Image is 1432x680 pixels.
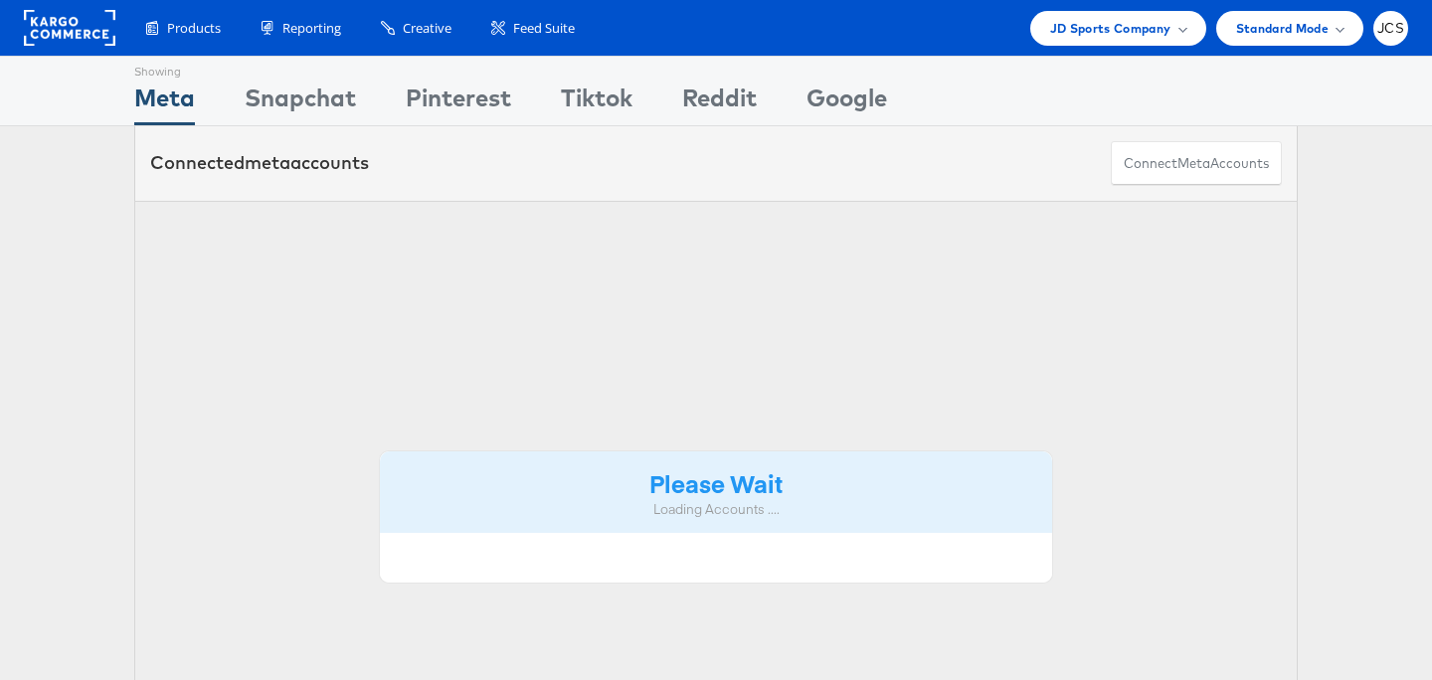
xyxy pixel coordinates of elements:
[150,150,369,176] div: Connected accounts
[403,19,451,38] span: Creative
[806,81,887,125] div: Google
[1111,141,1282,186] button: ConnectmetaAccounts
[134,57,195,81] div: Showing
[1377,22,1404,35] span: JCS
[134,81,195,125] div: Meta
[1236,18,1329,39] span: Standard Mode
[682,81,757,125] div: Reddit
[1177,154,1210,173] span: meta
[395,500,1037,519] div: Loading Accounts ....
[245,151,290,174] span: meta
[649,466,783,499] strong: Please Wait
[245,81,356,125] div: Snapchat
[167,19,221,38] span: Products
[561,81,632,125] div: Tiktok
[282,19,341,38] span: Reporting
[1050,18,1171,39] span: JD Sports Company
[406,81,511,125] div: Pinterest
[513,19,575,38] span: Feed Suite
